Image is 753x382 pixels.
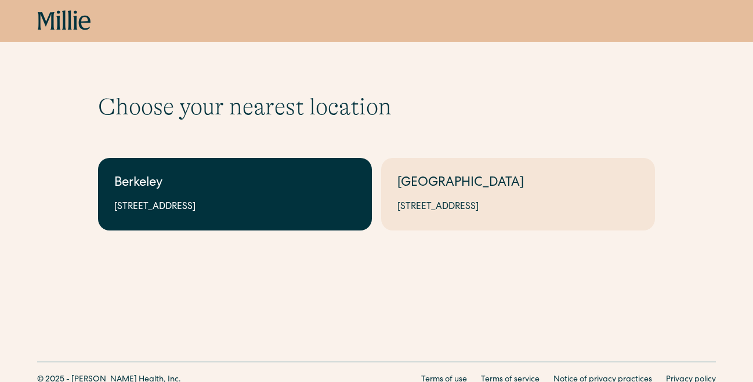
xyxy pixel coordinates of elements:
div: [STREET_ADDRESS] [114,200,356,214]
div: Berkeley [114,174,356,193]
a: Berkeley[STREET_ADDRESS] [98,158,372,230]
div: [GEOGRAPHIC_DATA] [397,174,639,193]
h1: Choose your nearest location [98,93,655,121]
a: [GEOGRAPHIC_DATA][STREET_ADDRESS] [381,158,655,230]
div: [STREET_ADDRESS] [397,200,639,214]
